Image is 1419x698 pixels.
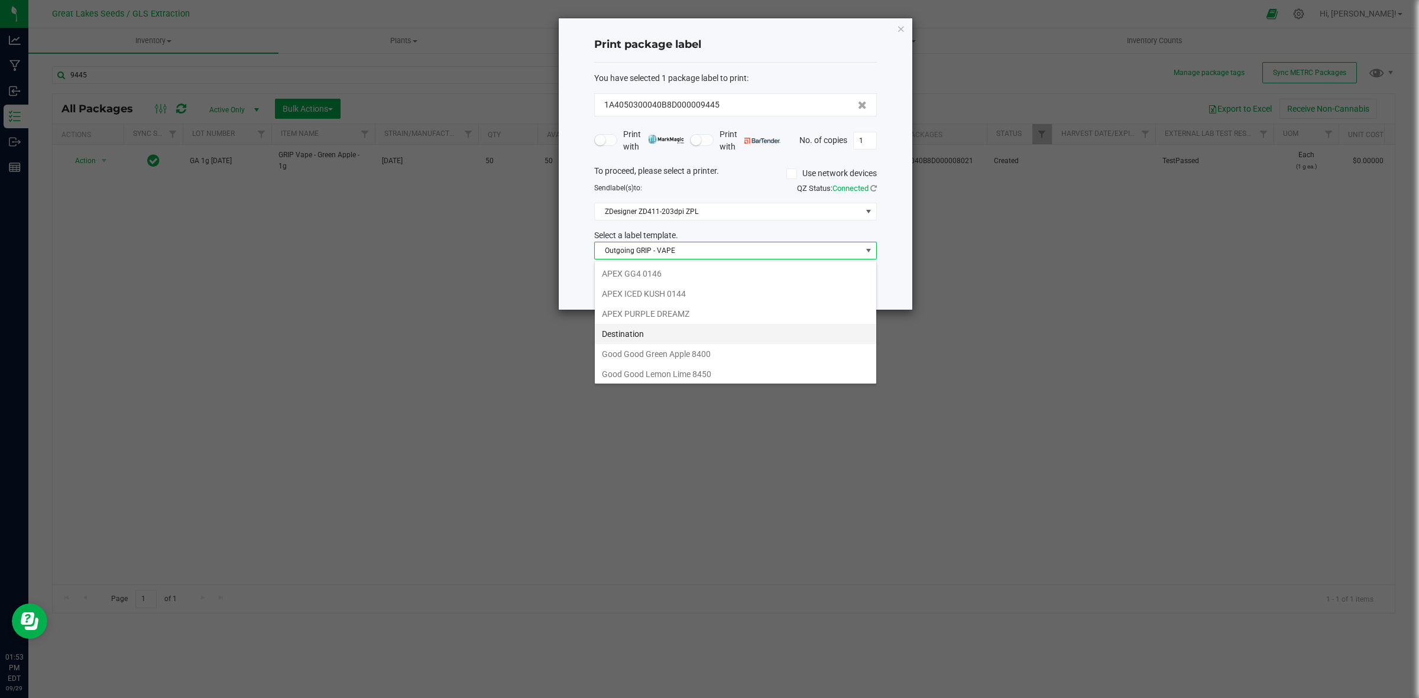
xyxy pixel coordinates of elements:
[797,184,877,193] span: QZ Status:
[595,304,876,324] li: APEX PURPLE DREAMZ
[832,184,869,193] span: Connected
[595,324,876,344] li: Destination
[604,99,720,111] span: 1A4050300040B8D000009445
[786,167,877,180] label: Use network devices
[595,284,876,304] li: APEX ICED KUSH 0144
[595,242,861,259] span: Outgoing GRIP - VAPE
[594,72,877,85] div: :
[594,184,642,192] span: Send to:
[595,203,861,220] span: ZDesigner ZD411-203dpi ZPL
[594,37,877,53] h4: Print package label
[799,135,847,144] span: No. of copies
[610,184,634,192] span: label(s)
[720,128,780,153] span: Print with
[594,73,747,83] span: You have selected 1 package label to print
[623,128,684,153] span: Print with
[648,135,684,144] img: mark_magic_cybra.png
[595,344,876,364] li: Good Good Green Apple 8400
[595,364,876,384] li: Good Good Lemon Lime 8450
[595,264,876,284] li: APEX GG4 0146
[585,229,886,242] div: Select a label template.
[744,138,780,144] img: bartender.png
[12,603,47,639] iframe: Resource center
[585,165,886,183] div: To proceed, please select a printer.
